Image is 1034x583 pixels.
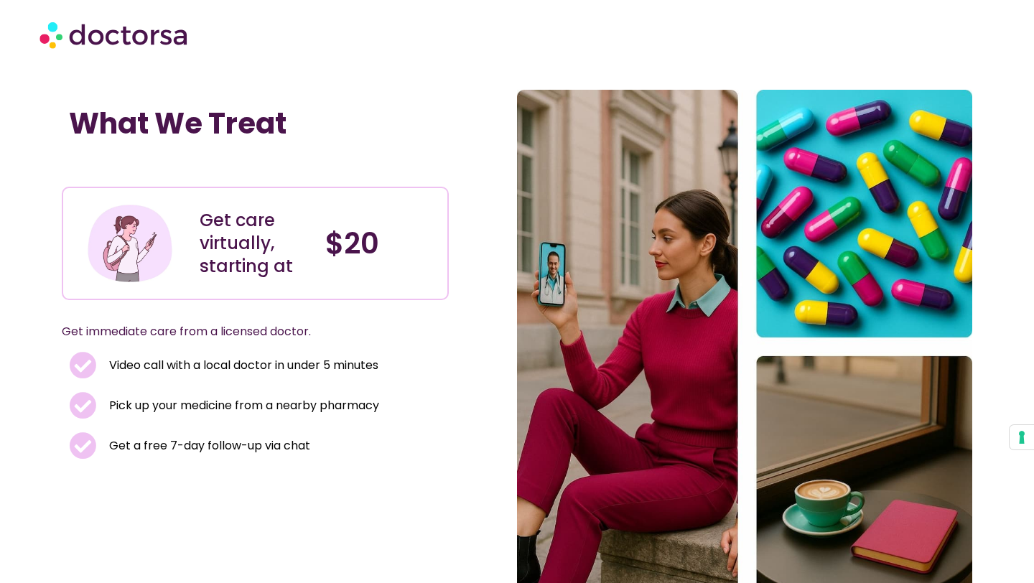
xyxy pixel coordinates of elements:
[106,355,378,376] span: Video call with a local doctor in under 5 minutes
[1010,425,1034,449] button: Your consent preferences for tracking technologies
[62,322,414,342] p: Get immediate care from a licensed doctor.
[69,155,284,172] iframe: Customer reviews powered by Trustpilot
[85,199,174,288] img: Illustration depicting a young woman in a casual outfit, engaged with her smartphone. She has a p...
[325,226,437,261] h4: $20
[106,436,310,456] span: Get a free 7-day follow-up via chat
[106,396,379,416] span: Pick up your medicine from a nearby pharmacy
[69,106,442,141] h1: What We Treat
[200,209,311,278] div: Get care virtually, starting at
